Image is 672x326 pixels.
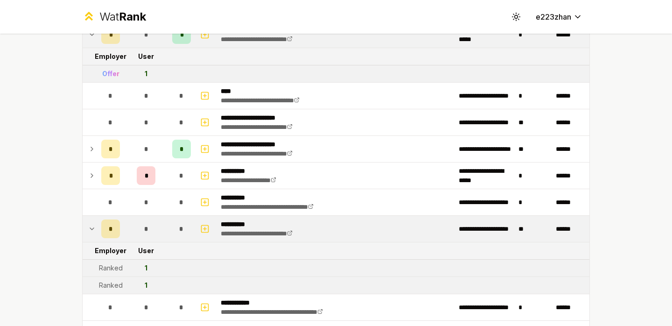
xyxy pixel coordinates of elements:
[102,69,119,78] div: Offer
[528,8,590,25] button: e223zhan
[124,48,168,65] td: User
[98,242,124,259] td: Employer
[536,11,571,22] span: e223zhan
[145,263,147,273] div: 1
[98,48,124,65] td: Employer
[145,281,147,290] div: 1
[119,10,146,23] span: Rank
[99,281,123,290] div: Ranked
[82,9,146,24] a: WatRank
[99,263,123,273] div: Ranked
[145,69,147,78] div: 1
[99,9,146,24] div: Wat
[124,242,168,259] td: User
